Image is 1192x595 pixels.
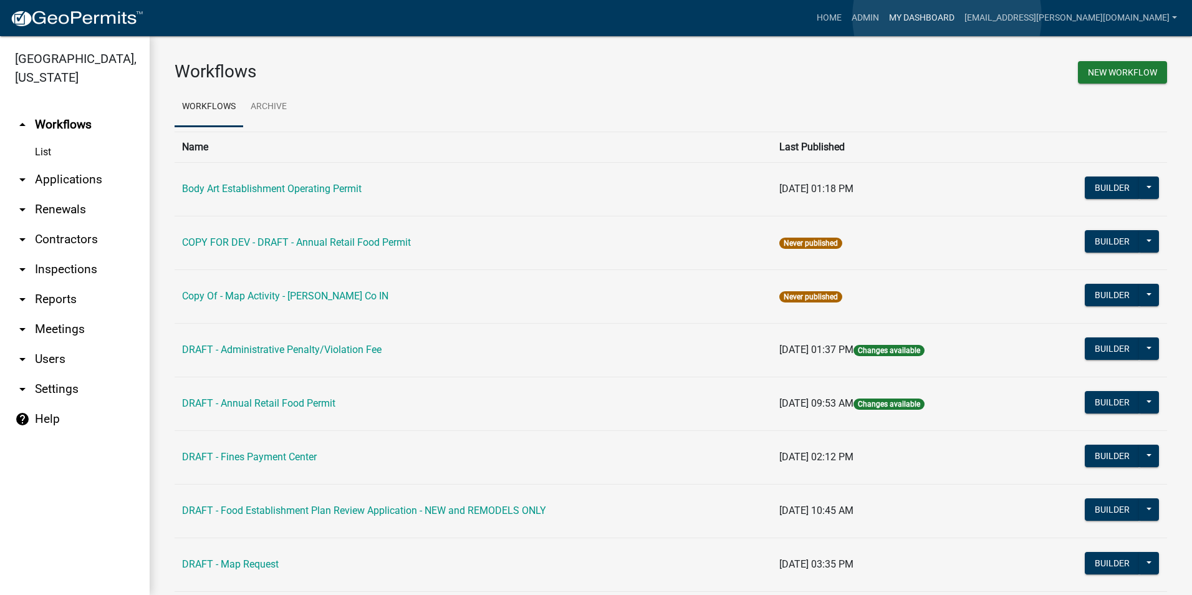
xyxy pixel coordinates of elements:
button: Builder [1085,445,1140,467]
h3: Workflows [175,61,661,82]
i: arrow_drop_down [15,262,30,277]
a: DRAFT - Map Request [182,558,279,570]
i: arrow_drop_down [15,172,30,187]
a: Admin [847,6,884,30]
span: [DATE] 09:53 AM [779,397,853,409]
button: Builder [1085,337,1140,360]
span: Never published [779,291,842,302]
button: Builder [1085,391,1140,414]
span: [DATE] 01:18 PM [779,183,853,195]
i: arrow_drop_down [15,292,30,307]
a: DRAFT - Annual Retail Food Permit [182,397,335,409]
button: Builder [1085,552,1140,574]
span: Changes available [853,345,925,356]
button: Builder [1085,284,1140,306]
i: help [15,412,30,427]
a: My Dashboard [884,6,959,30]
i: arrow_drop_up [15,117,30,132]
a: Body Art Establishment Operating Permit [182,183,362,195]
a: Archive [243,87,294,127]
button: Builder [1085,177,1140,199]
i: arrow_drop_down [15,382,30,397]
th: Last Published [772,132,1025,162]
i: arrow_drop_down [15,202,30,217]
span: [DATE] 02:12 PM [779,451,853,463]
span: [DATE] 10:45 AM [779,505,853,516]
span: [DATE] 01:37 PM [779,344,853,356]
a: DRAFT - Administrative Penalty/Violation Fee [182,344,382,356]
a: DRAFT - Fines Payment Center [182,451,317,463]
button: New Workflow [1078,61,1167,84]
i: arrow_drop_down [15,352,30,367]
a: COPY FOR DEV - DRAFT - Annual Retail Food Permit [182,236,411,248]
a: Workflows [175,87,243,127]
a: [EMAIL_ADDRESS][PERSON_NAME][DOMAIN_NAME] [959,6,1182,30]
span: Changes available [853,399,925,410]
button: Builder [1085,230,1140,253]
span: Never published [779,238,842,249]
a: Home [812,6,847,30]
i: arrow_drop_down [15,322,30,337]
th: Name [175,132,772,162]
span: [DATE] 03:35 PM [779,558,853,570]
a: DRAFT - Food Establishment Plan Review Application - NEW and REMODELS ONLY [182,505,546,516]
i: arrow_drop_down [15,232,30,247]
a: Copy Of - Map Activity - [PERSON_NAME] Co IN [182,290,388,302]
button: Builder [1085,498,1140,521]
